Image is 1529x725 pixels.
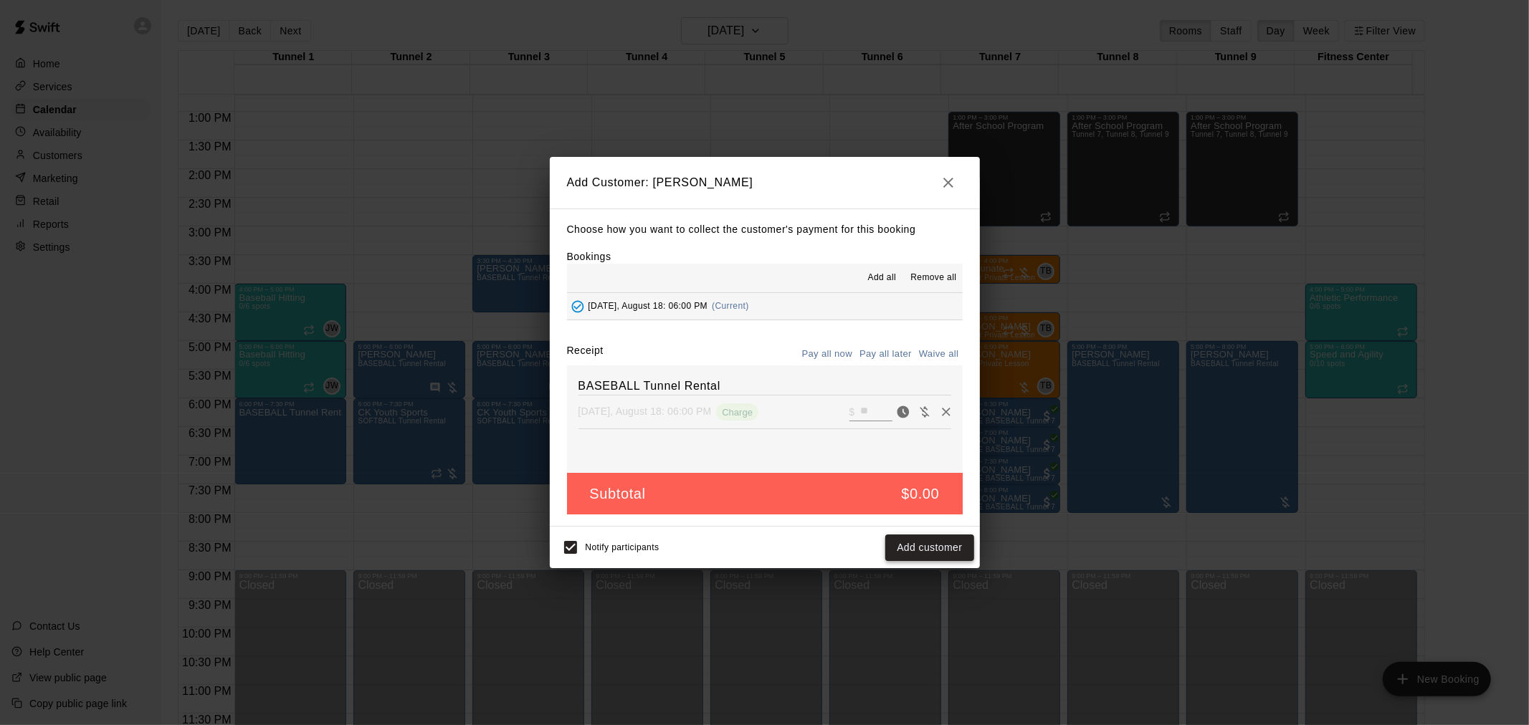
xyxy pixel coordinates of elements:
p: [DATE], August 18: 06:00 PM [578,404,712,418]
span: (Current) [712,301,749,311]
button: Added - Collect Payment [567,296,589,317]
span: Waive payment [914,405,935,417]
button: Remove [935,401,957,423]
p: $ [849,405,855,419]
span: Remove all [910,271,956,285]
button: Pay all now [799,343,857,365]
button: Remove all [905,267,962,289]
button: Added - Collect Payment[DATE], August 18: 06:00 PM(Current) [567,293,963,320]
label: Receipt [567,343,604,365]
h2: Add Customer: [PERSON_NAME] [550,157,980,208]
button: Pay all later [856,343,915,365]
p: Choose how you want to collect the customer's payment for this booking [567,221,963,239]
h5: Subtotal [590,484,646,504]
span: Notify participants [586,543,659,553]
label: Bookings [567,251,611,262]
h5: $0.00 [901,484,939,504]
span: [DATE], August 18: 06:00 PM [589,301,708,311]
span: Add all [868,271,897,285]
span: Pay now [892,405,914,417]
button: Add all [859,267,905,289]
button: Waive all [915,343,963,365]
h6: BASEBALL Tunnel Rental [578,377,951,395]
button: Add customer [885,534,973,561]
